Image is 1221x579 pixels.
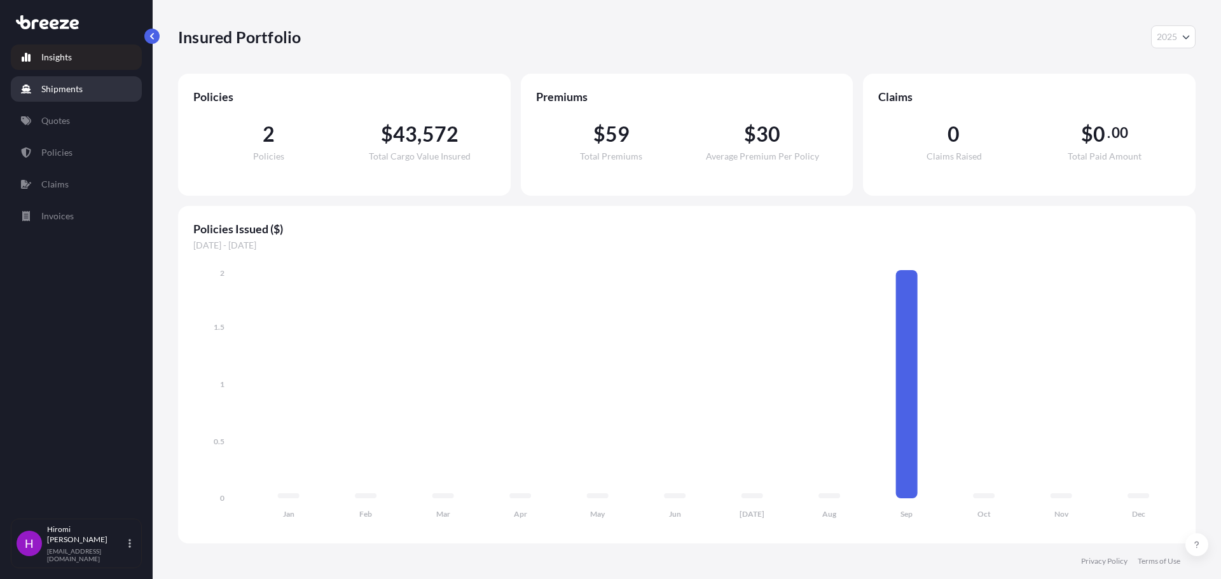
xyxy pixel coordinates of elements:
[436,509,450,519] tspan: Mar
[41,210,74,222] p: Invoices
[1081,124,1093,144] span: $
[948,124,960,144] span: 0
[214,322,224,332] tspan: 1.5
[47,547,126,562] p: [EMAIL_ADDRESS][DOMAIN_NAME]
[263,124,275,144] span: 2
[41,114,70,127] p: Quotes
[822,509,837,519] tspan: Aug
[25,537,34,550] span: H
[977,509,991,519] tspan: Oct
[590,509,605,519] tspan: May
[393,124,417,144] span: 43
[193,221,1180,236] span: Policies Issued ($)
[220,379,224,389] tspan: 1
[1132,509,1145,519] tspan: Dec
[1107,128,1110,138] span: .
[11,140,142,165] a: Policies
[11,76,142,102] a: Shipments
[706,152,819,161] span: Average Premium Per Policy
[178,27,301,47] p: Insured Portfolio
[11,44,142,70] a: Insights
[593,124,605,144] span: $
[41,178,69,191] p: Claims
[41,146,72,159] p: Policies
[253,152,284,161] span: Policies
[220,268,224,278] tspan: 2
[536,89,838,104] span: Premiums
[514,509,527,519] tspan: Apr
[283,509,294,519] tspan: Jan
[744,124,756,144] span: $
[1054,509,1069,519] tspan: Nov
[1151,25,1196,48] button: Year Selector
[193,239,1180,252] span: [DATE] - [DATE]
[220,493,224,503] tspan: 0
[359,509,372,519] tspan: Feb
[756,124,780,144] span: 30
[927,152,982,161] span: Claims Raised
[11,172,142,197] a: Claims
[422,124,459,144] span: 572
[605,124,630,144] span: 59
[47,524,126,545] p: Hiromi [PERSON_NAME]
[369,152,471,161] span: Total Cargo Value Insured
[1138,556,1180,566] a: Terms of Use
[740,509,764,519] tspan: [DATE]
[11,203,142,229] a: Invoices
[11,108,142,133] a: Quotes
[900,509,913,519] tspan: Sep
[193,89,495,104] span: Policies
[1081,556,1128,566] a: Privacy Policy
[878,89,1180,104] span: Claims
[1112,128,1128,138] span: 00
[214,437,224,446] tspan: 0.5
[41,83,83,95] p: Shipments
[381,124,393,144] span: $
[1157,31,1177,43] span: 2025
[417,124,422,144] span: ,
[1093,124,1105,144] span: 0
[669,509,681,519] tspan: Jun
[41,51,72,64] p: Insights
[1068,152,1142,161] span: Total Paid Amount
[580,152,642,161] span: Total Premiums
